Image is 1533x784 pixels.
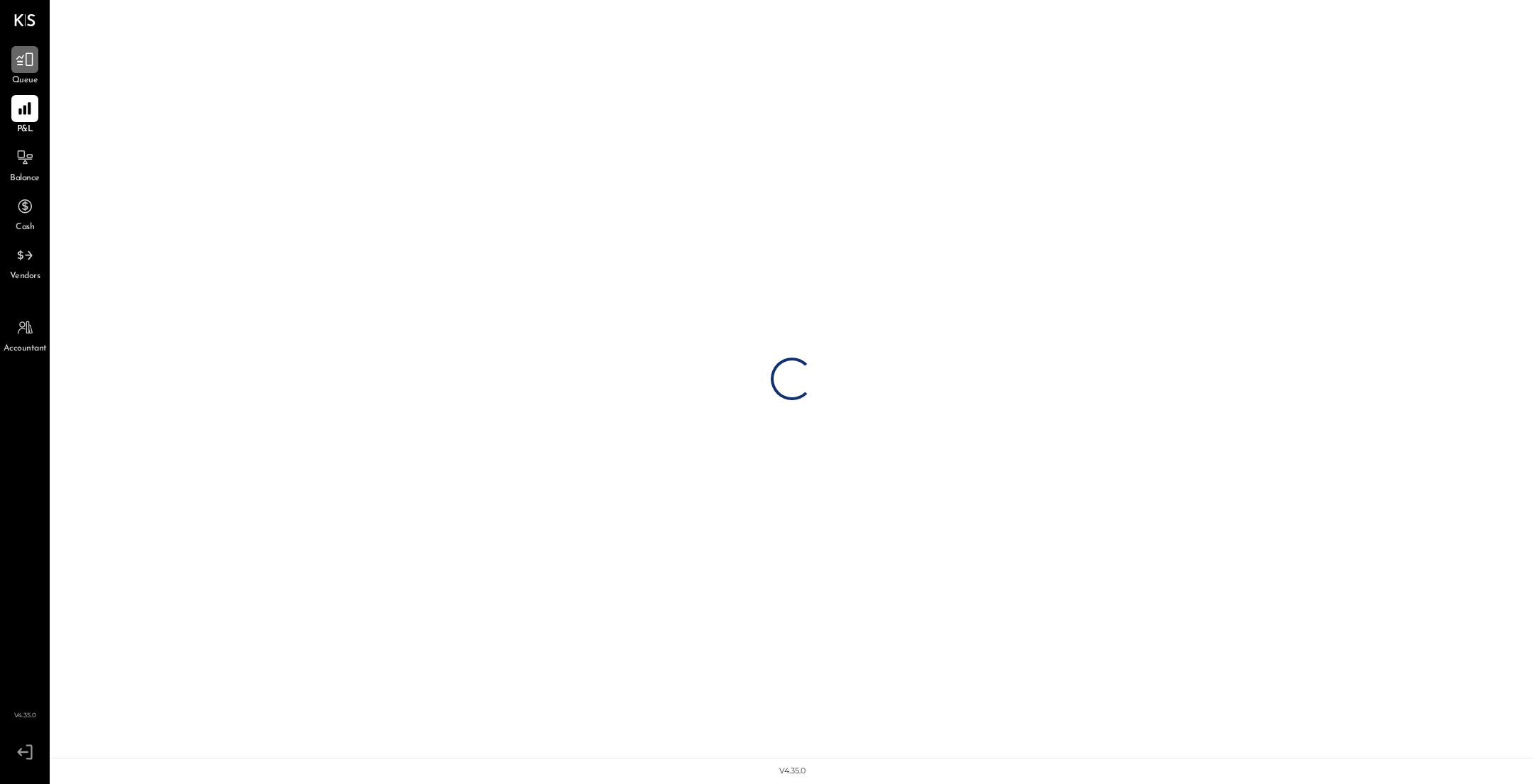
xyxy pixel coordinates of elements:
[779,766,806,777] div: v 4.35.0
[1,95,49,136] a: P&L
[17,123,33,136] span: P&L
[1,314,49,355] a: Accountant
[10,172,40,185] span: Balance
[16,221,34,234] span: Cash
[10,270,40,283] span: Vendors
[12,74,38,87] span: Queue
[4,343,47,355] span: Accountant
[1,144,49,185] a: Balance
[1,242,49,283] a: Vendors
[1,193,49,234] a: Cash
[1,46,49,87] a: Queue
